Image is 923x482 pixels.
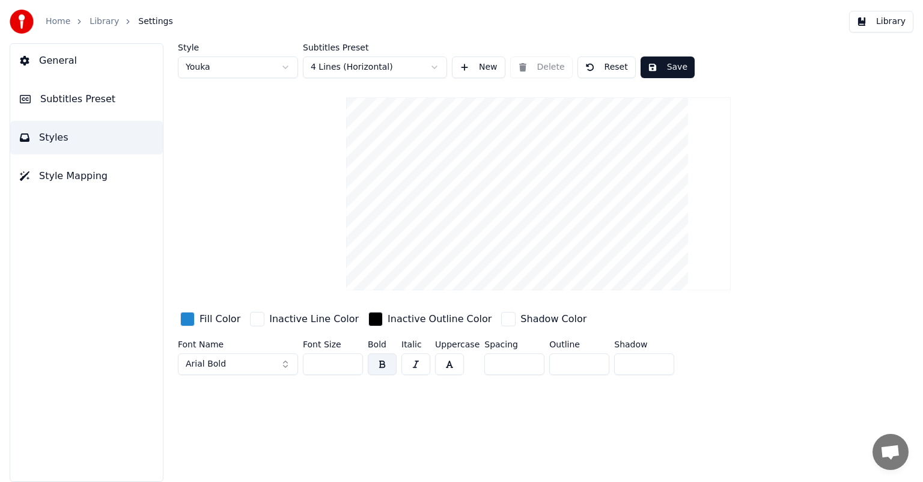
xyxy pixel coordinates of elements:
span: Style Mapping [39,169,108,183]
label: Spacing [484,340,544,349]
div: Inactive Line Color [269,312,359,326]
nav: breadcrumb [46,16,173,28]
div: Shadow Color [520,312,586,326]
button: Inactive Line Color [248,310,361,329]
label: Bold [368,340,397,349]
img: youka [10,10,34,34]
button: Fill Color [178,310,243,329]
button: Library [849,11,913,32]
label: Italic [401,340,430,349]
label: Subtitles Preset [303,43,447,52]
label: Font Size [303,340,363,349]
span: Styles [39,130,69,145]
a: Library [90,16,119,28]
span: General [39,53,77,68]
button: Subtitles Preset [10,82,163,116]
span: Subtitles Preset [40,92,115,106]
button: Save [641,56,695,78]
span: Settings [138,16,172,28]
label: Font Name [178,340,298,349]
button: Shadow Color [499,310,589,329]
a: Home [46,16,70,28]
a: Open chat [873,434,909,470]
label: Outline [549,340,609,349]
button: Style Mapping [10,159,163,193]
div: Inactive Outline Color [388,312,492,326]
button: Inactive Outline Color [366,310,494,329]
div: Fill Color [200,312,240,326]
span: Arial Bold [186,358,226,370]
button: Reset [577,56,636,78]
button: Styles [10,121,163,154]
label: Style [178,43,298,52]
button: New [452,56,505,78]
label: Shadow [614,340,674,349]
label: Uppercase [435,340,480,349]
button: General [10,44,163,78]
